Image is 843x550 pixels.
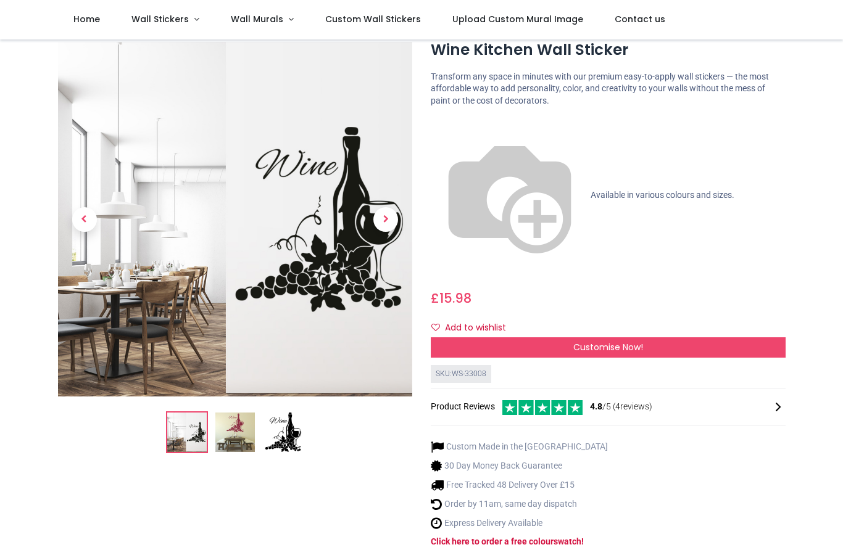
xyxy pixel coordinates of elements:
[431,289,471,307] span: £
[131,13,189,25] span: Wall Stickers
[590,401,602,411] span: 4.8
[431,365,491,383] div: SKU: WS-33008
[58,43,413,397] img: Wine Kitchen Wall Sticker
[591,190,734,200] span: Available in various colours and sizes.
[73,13,100,25] span: Home
[431,459,608,472] li: 30 Day Money Back Guarantee
[359,96,412,343] a: Next
[431,478,608,491] li: Free Tracked 48 Delivery Over £15
[573,341,643,353] span: Customise Now!
[431,440,608,453] li: Custom Made in the [GEOGRAPHIC_DATA]
[439,289,471,307] span: 15.98
[590,401,652,413] span: /5 ( 4 reviews)
[72,207,97,232] span: Previous
[554,536,581,546] a: swatch
[431,398,786,415] div: Product Reviews
[581,536,584,546] a: !
[431,318,517,339] button: Add to wishlistAdd to wishlist
[215,412,255,452] img: WS-33008-02
[452,13,583,25] span: Upload Custom Mural Image
[431,323,440,332] i: Add to wishlist
[231,13,283,25] span: Wall Murals
[431,39,786,60] h1: Wine Kitchen Wall Sticker
[167,412,207,452] img: Wine Kitchen Wall Sticker
[264,412,303,452] img: WS-33008-03
[615,13,665,25] span: Contact us
[373,207,398,232] span: Next
[431,536,554,546] a: Click here to order a free colour
[431,498,608,511] li: Order by 11am, same day dispatch
[431,117,589,274] img: color-wheel.png
[431,71,786,107] p: Transform any space in minutes with our premium easy-to-apply wall stickers — the most affordable...
[431,517,608,530] li: Express Delivery Available
[58,96,111,343] a: Previous
[325,13,421,25] span: Custom Wall Stickers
